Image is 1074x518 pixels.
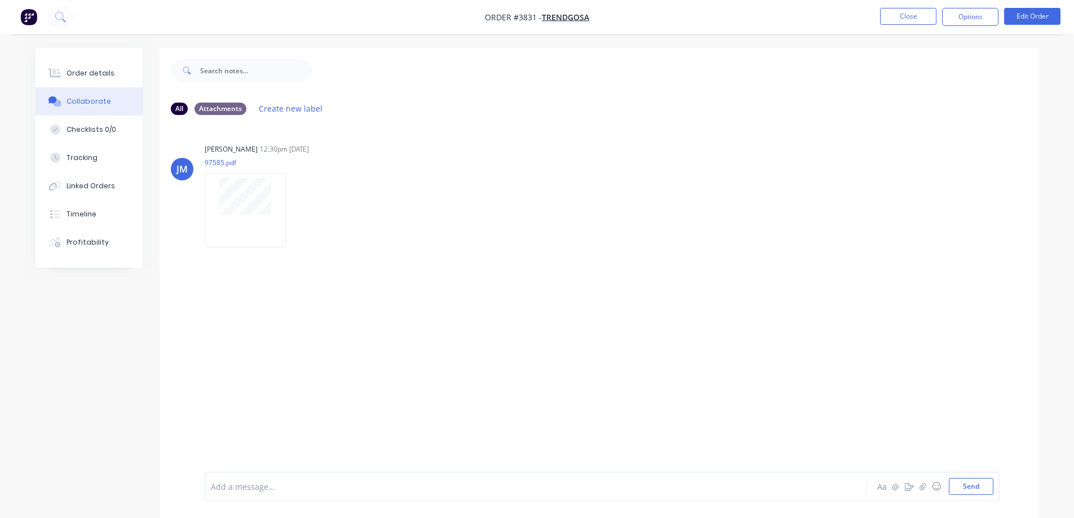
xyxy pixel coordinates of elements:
button: Create new label [253,101,329,116]
button: Collaborate [36,87,143,116]
button: Close [880,8,936,25]
span: Order #3831 - [485,12,542,23]
div: Timeline [67,209,96,219]
button: Profitability [36,228,143,256]
button: Order details [36,59,143,87]
button: Aa [876,480,889,493]
div: Attachments [195,103,246,115]
div: Linked Orders [67,181,115,191]
button: Timeline [36,200,143,228]
div: 12:30pm [DATE] [260,144,309,154]
div: Tracking [67,153,98,163]
div: Collaborate [67,96,111,107]
div: Order details [67,68,114,78]
button: Linked Orders [36,172,143,200]
button: Checklists 0/0 [36,116,143,144]
button: Edit Order [1004,8,1060,25]
button: Send [949,478,993,495]
div: Profitability [67,237,109,247]
div: All [171,103,188,115]
input: Search notes... [200,59,312,82]
button: Options [942,8,998,26]
button: ☺ [930,480,943,493]
div: JM [176,162,188,176]
img: Factory [20,8,37,25]
button: @ [889,480,903,493]
p: 97585.pdf [205,158,297,167]
button: Tracking [36,144,143,172]
a: Trendgosa [542,12,589,23]
div: [PERSON_NAME] [205,144,258,154]
div: Checklists 0/0 [67,125,116,135]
